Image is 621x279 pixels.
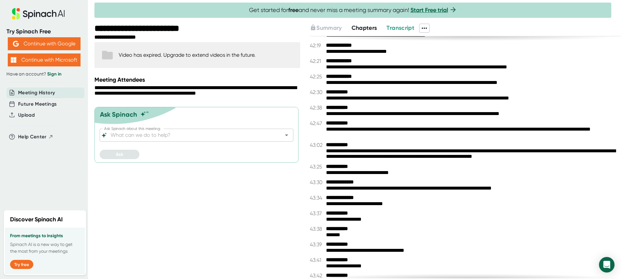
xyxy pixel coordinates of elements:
button: Ask [100,150,139,159]
span: 43:25 [310,164,324,170]
span: Get started for and never miss a meeting summary again! [249,6,457,14]
button: Transcript [387,24,414,32]
span: Help Center [18,133,47,141]
img: Aehbyd4JwY73AAAAAElFTkSuQmCC [13,41,19,47]
span: 43:37 [310,210,324,216]
span: Ask [116,152,123,157]
button: Upload [18,111,35,119]
span: Transcript [387,24,414,31]
a: Start Free trial [410,6,448,14]
button: Open [282,131,291,140]
span: 43:34 [310,195,324,201]
span: 43:41 [310,257,324,263]
span: 42:47 [310,120,324,126]
b: free [288,6,299,14]
span: Chapters [352,24,377,31]
div: Video has expired. Upgrade to extend videos in the future. [119,52,256,58]
button: Continue with Microsoft [8,53,81,66]
button: Chapters [352,24,377,32]
div: Upgrade to access [310,24,351,33]
button: Meeting History [18,89,55,97]
p: Spinach AI is a new way to get the most from your meetings [10,241,80,255]
h2: Discover Spinach AI [10,215,63,224]
span: 43:02 [310,142,324,148]
span: 43:30 [310,179,324,185]
div: Have an account? [6,71,82,77]
span: 42:21 [310,58,324,64]
span: 42:30 [310,89,324,95]
span: 43:38 [310,226,324,232]
button: Help Center [18,133,53,141]
h3: From meetings to insights [10,233,80,238]
div: Meeting Attendees [94,76,302,83]
div: Ask Spinach [100,110,137,118]
button: Continue with Google [8,37,81,50]
span: 42:19 [310,42,324,49]
input: What can we do to help? [109,131,272,140]
div: Try Spinach Free [6,28,82,35]
span: 43:42 [310,273,324,279]
span: Summary [316,24,342,31]
button: Future Meetings [18,100,57,108]
span: 42:38 [310,105,324,111]
button: Try free [10,260,33,269]
a: Sign in [47,71,61,77]
button: Summary [310,24,342,32]
span: 42:25 [310,74,324,80]
div: Open Intercom Messenger [599,257,615,273]
span: 43:39 [310,241,324,248]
